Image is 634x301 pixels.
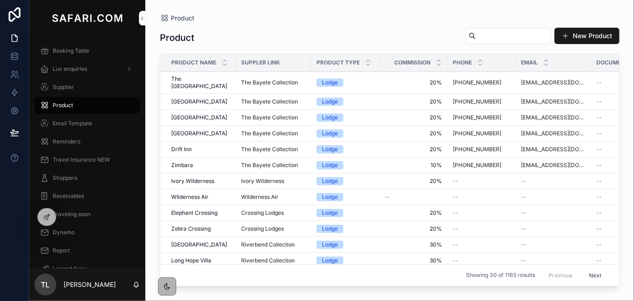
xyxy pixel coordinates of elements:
[317,241,374,249] a: Lodge
[322,257,338,265] div: Lodge
[453,209,510,217] a: --
[171,98,227,105] span: [GEOGRAPHIC_DATA]
[521,114,585,121] a: [EMAIL_ADDRESS][DOMAIN_NAME]
[241,178,306,185] a: Ivory Wilderness
[596,209,602,217] span: --
[317,209,374,217] a: Lodge
[53,265,87,272] span: Legend Away
[453,225,458,232] span: --
[385,146,442,153] a: 20%
[317,257,374,265] a: Lodge
[35,261,140,277] a: Legend Away
[241,130,306,137] a: The Bayete Collection
[35,224,140,241] a: Dynamo
[241,162,298,169] a: The Bayete Collection
[171,257,211,264] span: Long Hope Villa
[521,162,585,169] a: [EMAIL_ADDRESS][DOMAIN_NAME]
[453,178,458,185] span: --
[171,146,230,153] a: Drift Inn
[64,280,116,289] p: [PERSON_NAME]
[385,257,442,264] a: 30%
[322,177,338,185] div: Lodge
[385,193,390,201] span: --
[171,178,214,185] span: Ivory Wilderness
[171,241,227,248] span: [GEOGRAPHIC_DATA]
[453,130,501,137] a: [PHONE_NUMBER]
[596,241,602,248] span: --
[35,79,140,95] a: Supplier
[521,209,526,217] span: --
[241,193,278,201] span: Wilderness Air
[241,209,284,217] span: Crossing Lodges
[521,225,585,232] a: --
[171,193,230,201] a: Wilderness Air
[385,162,442,169] span: 10%
[453,79,501,86] a: [PHONE_NUMBER]
[521,79,585,86] a: [EMAIL_ADDRESS][DOMAIN_NAME]
[317,59,360,66] span: Product Type
[171,241,230,248] a: [GEOGRAPHIC_DATA]
[171,257,230,264] a: Long Hope Villa
[521,130,585,137] a: [EMAIL_ADDRESS][DOMAIN_NAME]
[35,170,140,186] a: Shoppers
[171,59,216,66] span: Product name
[453,209,458,217] span: --
[241,241,295,248] a: Riverbend Collection
[385,209,442,217] span: 20%
[241,146,306,153] a: The Bayete Collection
[171,162,193,169] span: Zimbara
[53,84,74,91] span: Supplier
[171,209,230,217] a: Elephant Crossing
[171,14,194,23] span: Product
[241,98,298,105] a: The Bayete Collection
[521,225,526,232] span: --
[241,98,306,105] a: The Bayete Collection
[171,98,230,105] a: [GEOGRAPHIC_DATA]
[521,257,526,264] span: --
[466,272,535,279] span: Showing 30 of 1165 results
[453,79,510,86] a: [PHONE_NUMBER]
[241,130,298,137] a: The Bayete Collection
[596,114,602,121] span: --
[241,114,306,121] a: The Bayete Collection
[596,59,632,66] span: Documents
[322,193,338,201] div: Lodge
[453,257,510,264] a: --
[241,225,306,232] a: Crossing Lodges
[53,211,90,218] span: Traveling soon
[596,178,602,185] span: --
[171,75,230,90] a: The [GEOGRAPHIC_DATA]
[53,156,110,163] span: Travel Insurance NEW
[453,146,501,153] a: [PHONE_NUMBER]
[241,79,298,86] a: The Bayete Collection
[453,193,458,201] span: --
[171,114,230,121] a: [GEOGRAPHIC_DATA]
[453,114,501,121] a: [PHONE_NUMBER]
[385,98,442,105] span: 20%
[521,257,585,264] a: --
[171,114,227,121] span: [GEOGRAPHIC_DATA]
[53,120,92,127] span: Email Template
[453,225,510,232] a: --
[394,59,431,66] span: Commission
[596,79,602,86] span: --
[322,145,338,153] div: Lodge
[385,241,442,248] span: 30%
[453,241,510,248] a: --
[322,98,338,106] div: Lodge
[241,209,306,217] a: Crossing Lodges
[385,114,442,121] a: 20%
[317,79,374,87] a: Lodge
[171,225,230,232] a: Zebra Crossing
[41,279,50,290] span: TL
[241,257,306,264] a: Riverbend Collection
[241,178,284,185] span: Ivory Wilderness
[385,225,442,232] a: 20%
[322,209,338,217] div: Lodge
